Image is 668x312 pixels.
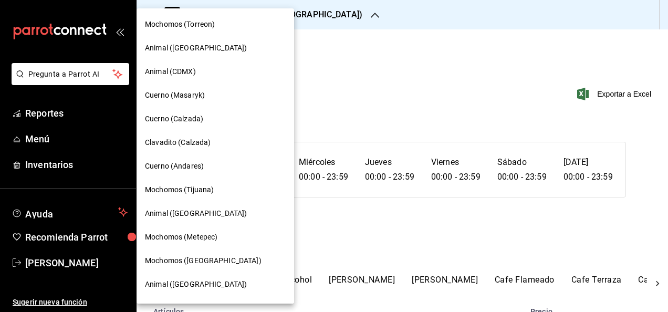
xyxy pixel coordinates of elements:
[137,178,294,202] div: Mochomos (Tijuana)
[145,137,211,148] span: Clavadito (Calzada)
[137,249,294,273] div: Mochomos ([GEOGRAPHIC_DATA])
[145,255,262,266] span: Mochomos ([GEOGRAPHIC_DATA])
[137,225,294,249] div: Mochomos (Metepec)
[145,208,247,219] span: Animal ([GEOGRAPHIC_DATA])
[145,90,205,101] span: Cuerno (Masaryk)
[137,36,294,60] div: Animal ([GEOGRAPHIC_DATA])
[137,202,294,225] div: Animal ([GEOGRAPHIC_DATA])
[137,154,294,178] div: Cuerno (Andares)
[145,43,247,54] span: Animal ([GEOGRAPHIC_DATA])
[145,279,247,290] span: Animal ([GEOGRAPHIC_DATA])
[137,84,294,107] div: Cuerno (Masaryk)
[137,60,294,84] div: Animal (CDMX)
[145,232,217,243] span: Mochomos (Metepec)
[145,113,203,124] span: Cuerno (Calzada)
[137,131,294,154] div: Clavadito (Calzada)
[137,273,294,296] div: Animal ([GEOGRAPHIC_DATA])
[145,184,214,195] span: Mochomos (Tijuana)
[145,161,204,172] span: Cuerno (Andares)
[137,107,294,131] div: Cuerno (Calzada)
[145,66,196,77] span: Animal (CDMX)
[145,19,215,30] span: Mochomos (Torreon)
[137,13,294,36] div: Mochomos (Torreon)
